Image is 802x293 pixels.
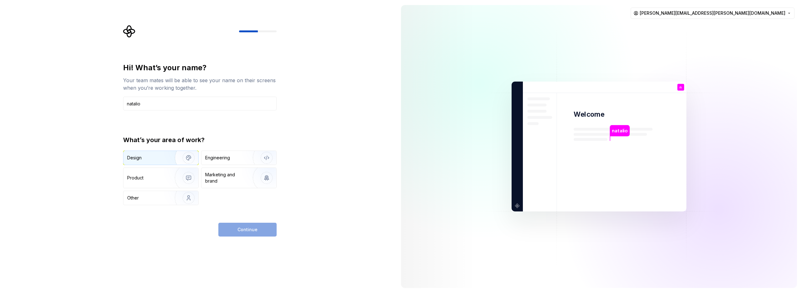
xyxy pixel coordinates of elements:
span: [PERSON_NAME][EMAIL_ADDRESS][PERSON_NAME][DOMAIN_NAME] [640,10,785,16]
div: Product [127,175,143,181]
div: Hi! What’s your name? [123,63,277,73]
div: What’s your area of work? [123,136,277,144]
input: Han Solo [123,97,277,110]
div: Design [127,155,142,161]
p: natalio [612,127,628,134]
div: Your team mates will be able to see your name on their screens when you’re working together. [123,77,277,92]
svg: Supernova Logo [123,25,136,38]
p: Welcome [574,110,604,119]
div: Other [127,195,139,201]
button: [PERSON_NAME][EMAIL_ADDRESS][PERSON_NAME][DOMAIN_NAME] [631,8,794,19]
p: n [680,86,682,89]
div: Marketing and brand [205,172,247,184]
div: Engineering [205,155,230,161]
